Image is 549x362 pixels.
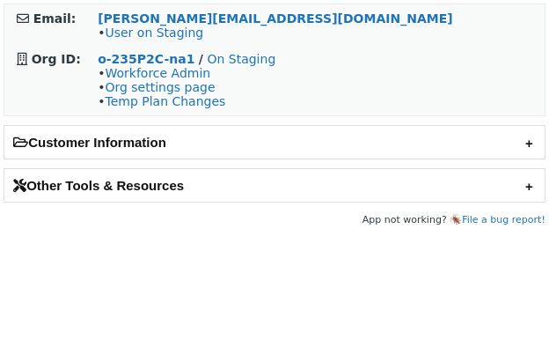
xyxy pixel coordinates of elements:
[32,52,81,66] strong: Org ID:
[199,52,203,66] strong: /
[105,66,210,80] a: Workforce Admin
[98,11,452,26] a: [PERSON_NAME][EMAIL_ADDRESS][DOMAIN_NAME]
[105,94,225,108] a: Temp Plan Changes
[98,66,225,108] span: • • •
[98,26,203,40] span: •
[105,80,215,94] a: Org settings page
[4,126,545,159] h2: Customer Information
[4,211,545,229] footer: App not working? 🪳
[105,26,203,40] a: User on Staging
[4,169,545,202] h2: Other Tools & Resources
[33,11,77,26] strong: Email:
[462,214,545,225] a: File a bug report!
[207,52,275,66] a: On Staging
[98,52,194,66] a: o-235P2C-na1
